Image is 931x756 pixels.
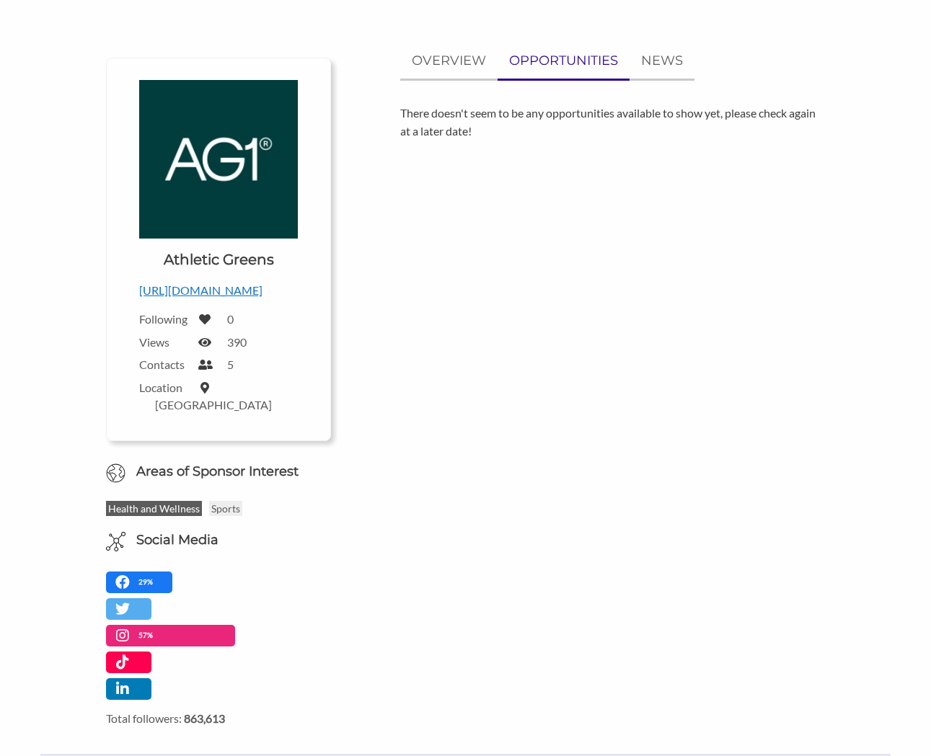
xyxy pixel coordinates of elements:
[400,104,825,141] p: There doesn't seem to be any opportunities available to show yet, please check again at a later d...
[106,532,125,551] img: Social Media Icon
[138,575,156,589] p: 29%
[139,335,190,349] label: Views
[227,335,247,349] label: 390
[227,357,234,371] label: 5
[155,398,272,412] label: [GEOGRAPHIC_DATA]
[139,312,190,326] label: Following
[509,50,618,71] p: OPPORTUNITIES
[139,381,190,394] label: Location
[106,463,125,483] img: Globe Icon
[139,281,298,300] p: [URL][DOMAIN_NAME]
[184,711,225,725] strong: 863,613
[412,50,486,71] p: OVERVIEW
[164,249,274,270] h1: Athletic Greens
[209,501,242,516] p: Sports
[136,531,219,549] h6: Social Media
[138,628,156,642] p: 57%
[139,80,298,239] img: AG1 Logo
[106,711,331,725] label: Total followers:
[106,501,202,516] p: Health and Wellness
[95,463,342,481] h6: Areas of Sponsor Interest
[139,357,190,371] label: Contacts
[227,312,234,326] label: 0
[641,50,683,71] p: NEWS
